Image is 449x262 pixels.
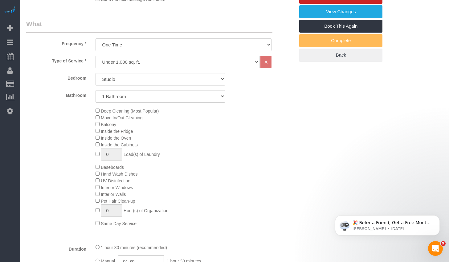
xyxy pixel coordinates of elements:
span: UV Disinfection [101,178,130,183]
span: Load(s) of Laundry [124,152,160,157]
span: Inside the Oven [101,136,131,141]
a: Book This Again [299,20,382,33]
span: Hand Wash Dishes [101,172,137,177]
span: Hour(s) of Organization [124,208,169,213]
span: Interior Walls [101,192,126,197]
span: Baseboards [101,165,124,170]
legend: What [26,19,272,33]
span: Balcony [101,122,116,127]
span: Same Day Service [101,221,137,226]
span: 1 hour 30 minutes (recommended) [101,245,167,250]
iframe: Intercom notifications message [326,202,449,245]
label: Type of Service * [22,56,91,64]
label: Duration [22,244,91,252]
iframe: Intercom live chat [428,241,443,256]
label: Bathroom [22,90,91,98]
label: Frequency * [22,38,91,47]
span: Deep Cleaning (Most Popular) [101,109,159,113]
label: Bedroom [22,73,91,81]
span: Inside the Fridge [101,129,133,134]
span: 9 [441,241,446,246]
a: View Changes [299,5,382,18]
span: Move In/Out Cleaning [101,115,142,120]
span: Interior Windows [101,185,133,190]
img: Automaid Logo [4,6,16,15]
a: Back [299,49,382,62]
span: Pet Hair Clean-up [101,199,135,204]
span: Inside the Cabinets [101,142,138,147]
